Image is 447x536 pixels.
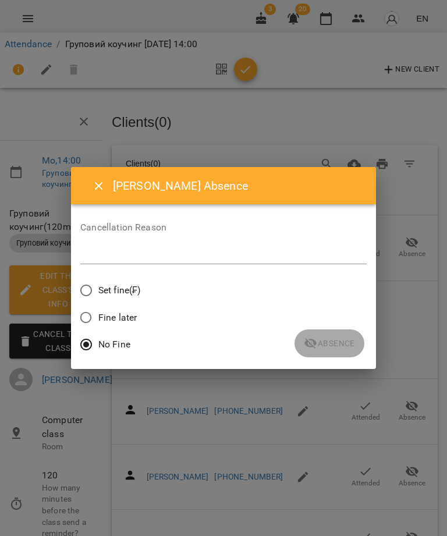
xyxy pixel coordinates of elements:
[98,283,140,297] span: Set fine(₣)
[98,311,137,325] span: Fine later
[80,223,367,232] label: Cancellation Reason
[113,177,362,195] h6: [PERSON_NAME] Absence
[85,172,113,200] button: Close
[98,338,130,352] span: No Fine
